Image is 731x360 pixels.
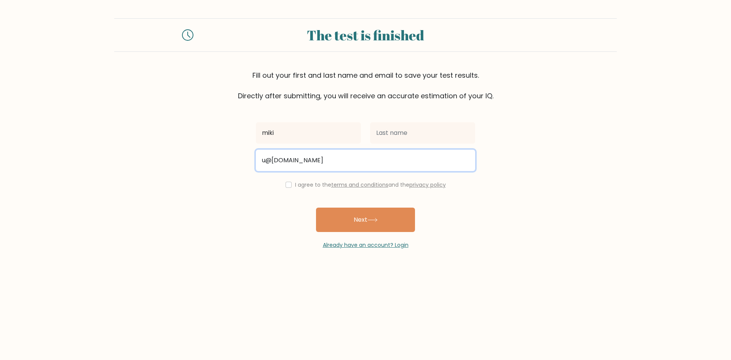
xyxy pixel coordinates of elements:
a: terms and conditions [331,181,388,189]
input: Email [256,150,475,171]
button: Next [316,208,415,232]
a: privacy policy [409,181,446,189]
div: The test is finished [203,25,528,45]
input: Last name [370,122,475,144]
div: Fill out your first and last name and email to save your test results. Directly after submitting,... [114,70,617,101]
input: First name [256,122,361,144]
label: I agree to the and the [295,181,446,189]
a: Already have an account? Login [323,241,409,249]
